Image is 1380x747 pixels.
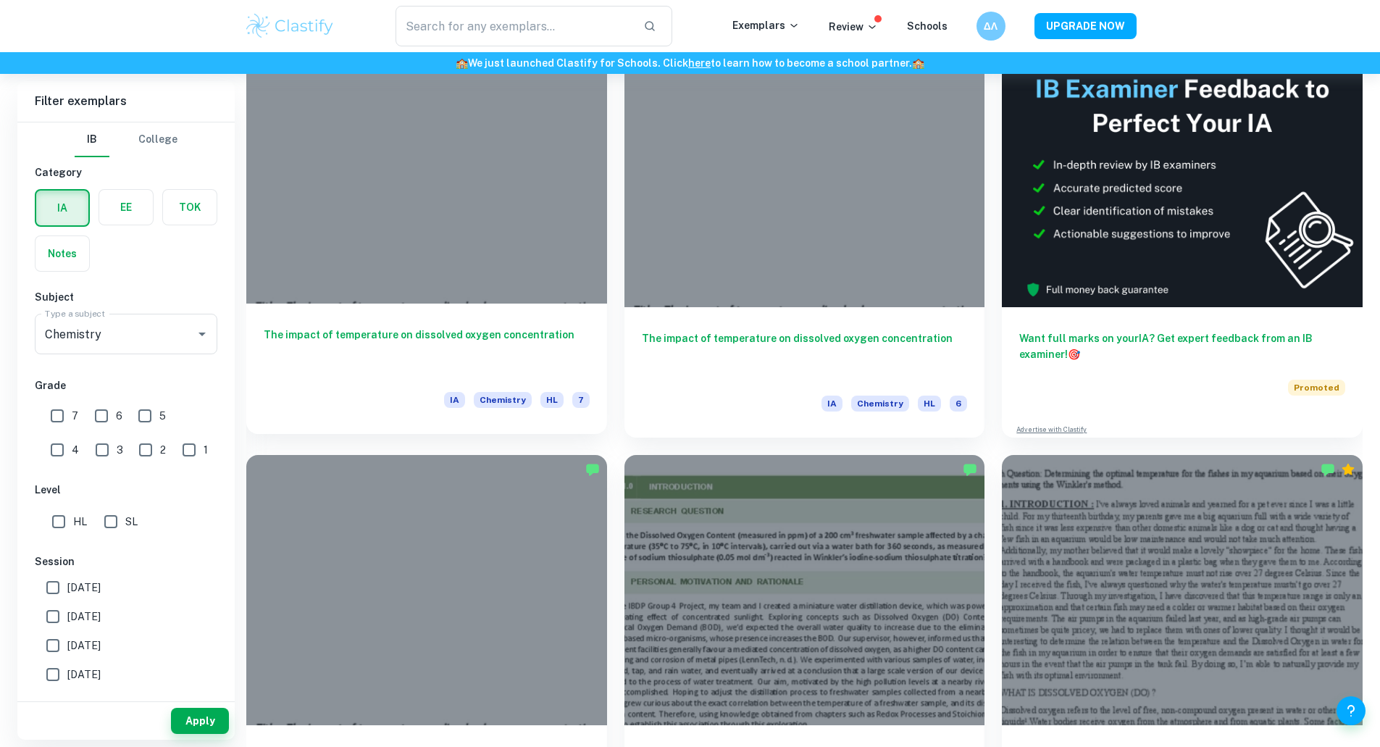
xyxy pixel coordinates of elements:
h6: Session [35,554,217,569]
button: Help and Feedback [1337,696,1366,725]
span: 2 [160,442,166,458]
h6: Category [35,164,217,180]
span: [DATE] [67,696,101,711]
span: HL [918,396,941,412]
img: Marked [1321,462,1335,477]
span: 7 [72,408,78,424]
span: 🏫 [456,57,468,69]
span: Promoted [1288,380,1345,396]
h6: Grade [35,377,217,393]
h6: ΔΛ [982,18,999,34]
button: IB [75,122,109,157]
span: Chemistry [474,392,532,408]
h6: Filter exemplars [17,81,235,122]
span: HL [73,514,87,530]
span: [DATE] [67,609,101,625]
a: The impact of temperature on dissolved oxygen concentrationIAChemistryHL6 [624,37,985,438]
button: Open [192,324,212,344]
h6: The impact of temperature on dissolved oxygen concentration [642,330,968,378]
a: Advertise with Clastify [1016,425,1087,435]
span: 🎯 [1068,349,1080,360]
button: UPGRADE NOW [1034,13,1137,39]
span: 5 [159,408,166,424]
button: Apply [171,708,229,734]
img: Clastify logo [244,12,336,41]
p: Exemplars [732,17,800,33]
a: here [688,57,711,69]
button: College [138,122,177,157]
span: IA [821,396,842,412]
span: [DATE] [67,638,101,654]
button: ΔΛ [977,12,1005,41]
span: 1 [204,442,208,458]
button: Notes [35,236,89,271]
span: 3 [117,442,123,458]
span: [DATE] [67,667,101,683]
span: 🏫 [912,57,924,69]
p: Review [829,19,878,35]
button: EE [99,190,153,225]
label: Type a subject [45,307,105,320]
span: 6 [950,396,967,412]
a: The impact of temperature on dissolved oxygen concentrationIAChemistryHL7 [246,37,607,438]
img: Marked [585,462,600,477]
h6: Want full marks on your IA ? Get expert feedback from an IB examiner! [1019,330,1345,362]
div: Premium [1341,462,1355,477]
h6: Level [35,482,217,498]
span: Chemistry [851,396,909,412]
span: 7 [572,392,590,408]
input: Search for any exemplars... [396,6,632,46]
img: Thumbnail [1002,37,1363,307]
button: TOK [163,190,217,225]
span: 4 [72,442,79,458]
button: IA [36,191,88,225]
span: HL [540,392,564,408]
h6: The impact of temperature on dissolved oxygen concentration [264,327,590,375]
span: 6 [116,408,122,424]
div: Filter type choice [75,122,177,157]
img: Marked [963,462,977,477]
a: Schools [907,20,948,32]
span: SL [125,514,138,530]
h6: We just launched Clastify for Schools. Click to learn how to become a school partner. [3,55,1377,71]
h6: Subject [35,289,217,305]
a: Want full marks on yourIA? Get expert feedback from an IB examiner!PromotedAdvertise with Clastify [1002,37,1363,438]
span: [DATE] [67,580,101,596]
span: IA [444,392,465,408]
